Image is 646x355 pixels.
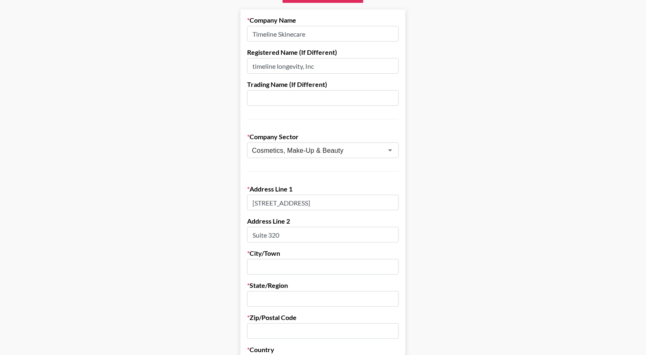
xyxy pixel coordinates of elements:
label: Country [247,346,399,354]
label: Registered Name (If Different) [247,48,399,56]
label: Address Line 2 [247,217,399,225]
label: Zip/Postal Code [247,313,399,322]
label: State/Region [247,281,399,290]
label: Address Line 1 [247,185,399,193]
label: City/Town [247,249,399,257]
button: Open [384,145,396,156]
label: Company Sector [247,133,399,141]
label: Company Name [247,16,399,24]
label: Trading Name (If Different) [247,80,399,89]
